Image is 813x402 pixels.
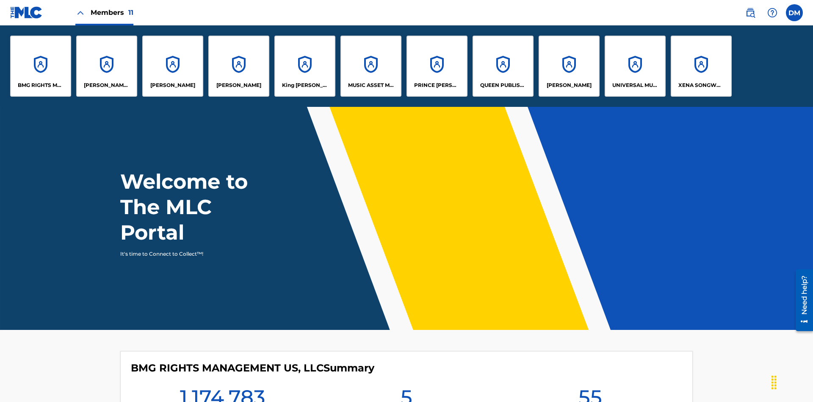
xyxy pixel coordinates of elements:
img: help [767,8,777,18]
a: Accounts[PERSON_NAME] [208,36,269,97]
p: ELVIS COSTELLO [150,81,195,89]
p: EYAMA MCSINGER [216,81,261,89]
p: CLEO SONGWRITER [84,81,130,89]
a: AccountsBMG RIGHTS MANAGEMENT US, LLC [10,36,71,97]
a: AccountsXENA SONGWRITER [671,36,732,97]
a: AccountsKing [PERSON_NAME] [274,36,335,97]
a: Accounts[PERSON_NAME] [539,36,600,97]
p: BMG RIGHTS MANAGEMENT US, LLC [18,81,64,89]
a: AccountsUNIVERSAL MUSIC PUB GROUP [605,36,666,97]
a: AccountsMUSIC ASSET MANAGEMENT (MAM) [340,36,401,97]
p: XENA SONGWRITER [678,81,725,89]
p: RONALD MCTESTERSON [547,81,592,89]
div: Drag [767,370,781,395]
a: AccountsPRINCE [PERSON_NAME] [406,36,467,97]
a: AccountsQUEEN PUBLISHA [473,36,534,97]
iframe: Resource Center [789,266,813,335]
a: Accounts[PERSON_NAME] [142,36,203,97]
p: UNIVERSAL MUSIC PUB GROUP [612,81,658,89]
p: QUEEN PUBLISHA [480,81,526,89]
p: It's time to Connect to Collect™! [120,250,267,258]
span: Members [91,8,133,17]
img: search [745,8,755,18]
span: 11 [128,8,133,17]
p: King McTesterson [282,81,328,89]
a: Accounts[PERSON_NAME] SONGWRITER [76,36,137,97]
div: User Menu [786,4,803,21]
h4: BMG RIGHTS MANAGEMENT US, LLC [131,362,374,374]
iframe: Chat Widget [771,361,813,402]
img: MLC Logo [10,6,43,19]
p: PRINCE MCTESTERSON [414,81,460,89]
div: Help [764,4,781,21]
img: Close [75,8,86,18]
h1: Welcome to The MLC Portal [120,169,279,245]
p: MUSIC ASSET MANAGEMENT (MAM) [348,81,394,89]
a: Public Search [742,4,759,21]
